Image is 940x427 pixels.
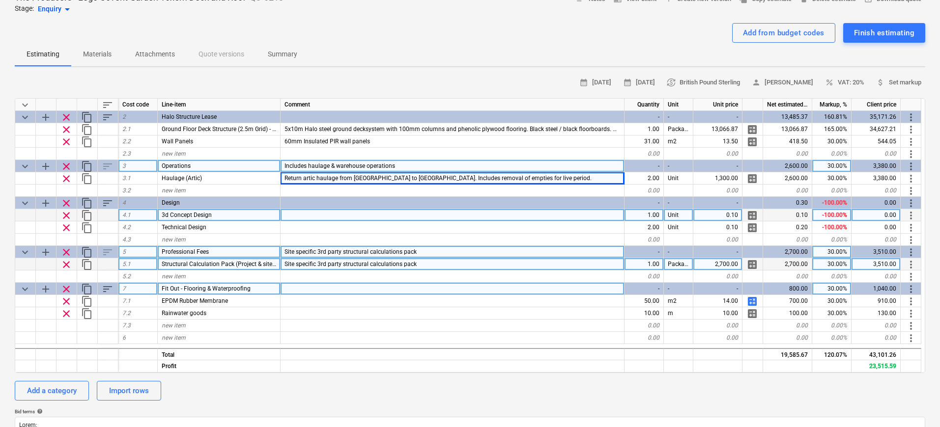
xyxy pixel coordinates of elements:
[812,283,852,295] div: 30.00%
[162,334,186,341] span: new item
[693,270,742,283] div: 0.00
[60,136,72,148] span: Remove row
[693,99,742,111] div: Unit price
[843,23,925,43] button: Finish estimating
[693,332,742,344] div: 0.00
[667,78,676,87] span: currency_exchange
[40,160,52,172] span: Add sub category to row
[812,111,852,123] div: 160.81%
[667,77,740,88] span: British Pound Sterling
[852,123,901,135] div: 34,627.21
[876,77,921,88] span: Set markup
[19,283,31,295] span: Collapse category
[746,259,758,270] span: Manage detailed breakdown for the row
[122,285,126,292] span: 7
[60,173,72,185] span: Remove row
[812,270,852,283] div: 0.00%
[122,126,131,133] span: 2.1
[625,258,664,270] div: 1.00
[693,320,742,332] div: 0.00
[852,135,901,148] div: 544.05
[122,212,131,218] span: 4.1
[664,283,693,295] div: -
[27,384,77,397] div: Add a category
[905,283,917,295] span: More actions
[812,197,852,209] div: -100.00%
[625,111,664,123] div: -
[905,124,917,135] span: More actions
[693,307,742,320] div: 10.00
[812,209,852,221] div: -100.00%
[905,210,917,221] span: More actions
[664,221,693,234] div: Unit
[905,173,917,185] span: More actions
[664,307,693,320] div: m
[852,246,901,258] div: 3,510.00
[15,381,89,400] button: Add a category
[118,99,158,111] div: Cost code
[40,283,52,295] span: Add sub category to row
[812,295,852,307] div: 30.00%
[763,295,812,307] div: 700.00
[158,360,281,373] div: Profit
[763,209,812,221] div: 0.10
[60,160,72,172] span: Remove row
[81,246,93,258] span: Duplicate category
[825,78,834,87] span: percent
[102,197,114,209] span: Sort rows within category
[763,148,812,160] div: 0.00
[122,248,126,255] span: 5
[19,111,31,123] span: Collapse category
[122,322,131,329] span: 7.3
[763,172,812,185] div: 2,600.00
[852,148,901,160] div: 0.00
[625,197,664,209] div: -
[162,273,186,280] span: new item
[625,246,664,258] div: -
[625,135,664,148] div: 31.00
[763,332,812,344] div: 0.00
[664,111,693,123] div: -
[664,258,693,270] div: Package
[122,150,131,157] span: 2.3
[876,78,885,87] span: attach_money
[162,113,217,120] span: Halo Structure Lease
[852,221,901,234] div: 0.00
[746,222,758,234] span: Manage detailed breakdown for the row
[891,380,940,427] iframe: Chat Widget
[162,236,186,243] span: new item
[579,78,588,87] span: calendar_month
[60,259,72,270] span: Remove row
[852,320,901,332] div: 0.00
[693,160,742,172] div: -
[852,209,901,221] div: 0.00
[158,348,281,360] div: Total
[162,162,191,169] span: Operations
[905,234,917,246] span: More actions
[40,197,52,209] span: Add sub category to row
[664,172,693,185] div: Unit
[122,297,131,304] span: 7.1
[905,136,917,148] span: More actions
[763,258,812,270] div: 2,700.00
[625,172,664,185] div: 2.00
[60,283,72,295] span: Remove row
[122,113,126,120] span: 2
[763,135,812,148] div: 418.50
[664,246,693,258] div: -
[625,332,664,344] div: 0.00
[905,222,917,234] span: More actions
[60,295,72,307] span: Remove row
[285,126,850,133] span: 5x10m Halo steel ground decksystem with 100mm columns and phenolic plywood flooring. Black steel ...
[625,283,664,295] div: -
[664,123,693,135] div: Package
[852,160,901,172] div: 3,380.00
[812,123,852,135] div: 165.00%
[693,135,742,148] div: 13.50
[743,27,825,39] div: Add from budget codes
[83,49,112,59] p: Materials
[60,111,72,123] span: Remove row
[625,320,664,332] div: 0.00
[905,271,917,283] span: More actions
[746,210,758,221] span: Manage detailed breakdown for the row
